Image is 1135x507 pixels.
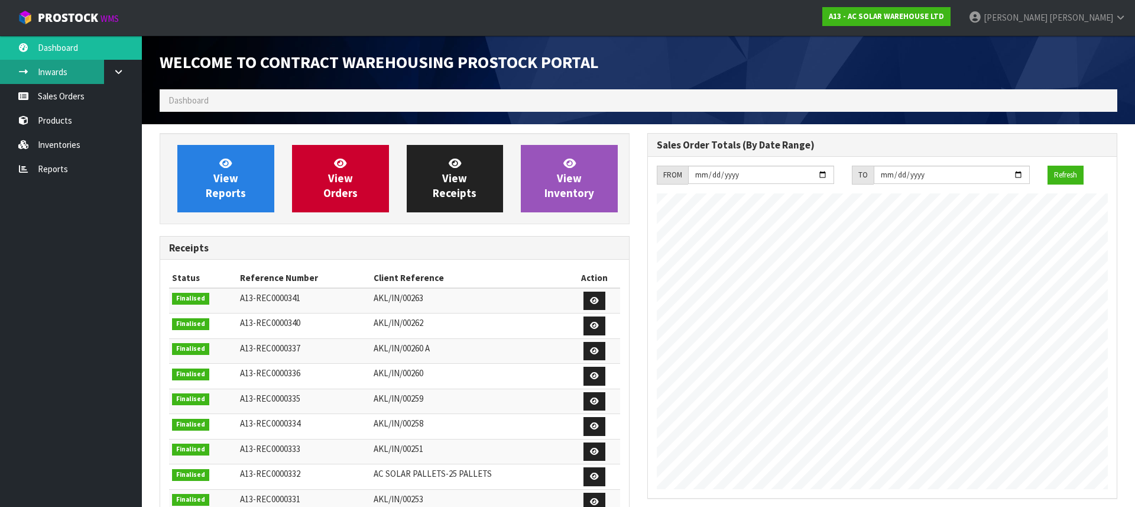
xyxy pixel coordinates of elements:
span: A13-REC0000333 [240,443,300,454]
div: TO [852,166,874,185]
span: A13-REC0000334 [240,418,300,429]
span: AKL/IN/00251 [374,443,423,454]
span: View Receipts [433,156,476,201]
div: FROM [657,166,688,185]
span: View Orders [323,156,358,201]
span: View Inventory [544,156,594,201]
span: AKL/IN/00263 [374,292,423,303]
img: cube-alt.png [18,10,33,25]
span: A13-REC0000335 [240,393,300,404]
span: Finalised [172,293,209,305]
span: Finalised [172,419,209,431]
span: A13-REC0000341 [240,292,300,303]
h3: Sales Order Totals (By Date Range) [657,140,1108,151]
span: A13-REC0000332 [240,468,300,479]
span: A13-REC0000340 [240,317,300,328]
a: ViewReports [177,145,274,212]
span: Welcome to Contract Warehousing ProStock Portal [160,51,599,73]
small: WMS [100,13,119,24]
span: Finalised [172,494,209,506]
span: Finalised [172,369,209,380]
span: AKL/IN/00262 [374,317,423,328]
a: ViewInventory [521,145,618,212]
th: Reference Number [237,269,371,288]
span: Finalised [172,318,209,330]
span: A13-REC0000336 [240,367,300,379]
span: [PERSON_NAME] [984,12,1048,23]
span: Finalised [172,343,209,355]
button: Refresh [1048,166,1084,185]
span: AKL/IN/00260 A [374,343,430,354]
a: ViewReceipts [407,145,504,212]
h3: Receipts [169,243,620,254]
span: AKL/IN/00259 [374,393,423,404]
span: Finalised [172,469,209,481]
span: A13-REC0000331 [240,493,300,505]
span: View Reports [206,156,246,201]
span: AC SOLAR PALLETS-25 PALLETS [374,468,492,479]
a: ViewOrders [292,145,389,212]
th: Status [169,269,237,288]
span: AKL/IN/00253 [374,493,423,505]
span: Finalised [172,444,209,456]
span: AKL/IN/00258 [374,418,423,429]
th: Client Reference [371,269,568,288]
th: Action [568,269,620,288]
span: [PERSON_NAME] [1049,12,1113,23]
span: AKL/IN/00260 [374,367,423,379]
span: Dashboard [168,95,209,106]
strong: A13 - AC SOLAR WAREHOUSE LTD [829,11,944,21]
span: Finalised [172,393,209,405]
span: A13-REC0000337 [240,343,300,354]
span: ProStock [38,10,98,25]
